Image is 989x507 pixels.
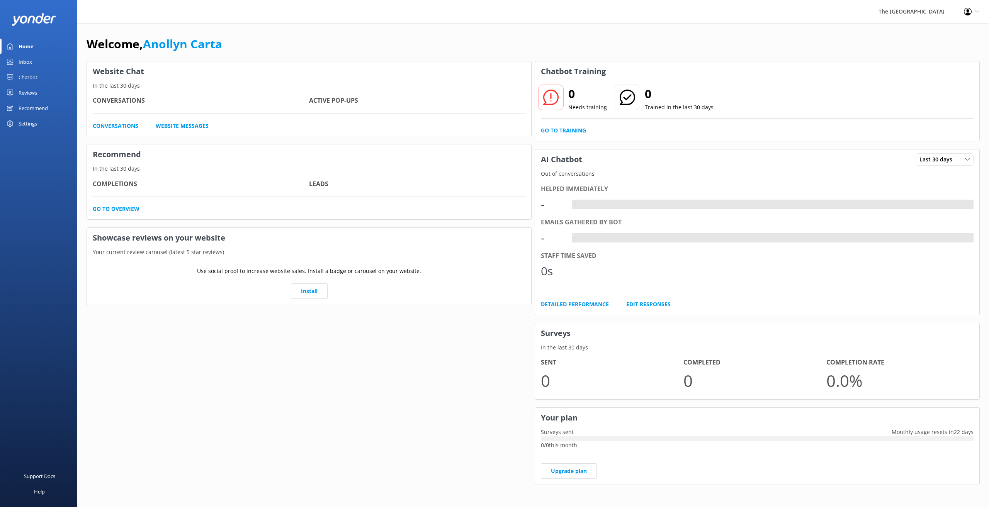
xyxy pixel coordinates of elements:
div: Inbox [19,54,32,70]
h3: Website Chat [87,61,531,81]
a: Edit Responses [626,300,671,309]
h4: Sent [541,358,683,368]
div: Reviews [19,85,37,100]
p: In the last 30 days [87,81,531,90]
div: Helped immediately [541,184,974,194]
h4: Completion Rate [826,358,969,368]
div: 0s [541,262,564,280]
h3: Surveys [535,323,979,343]
p: 0 / 0 this month [541,441,974,449]
p: In the last 30 days [535,343,979,352]
h4: Completed [683,358,826,368]
h3: Showcase reviews on your website [87,228,531,248]
h4: Conversations [93,96,309,106]
p: Surveys sent [535,428,579,436]
p: In the last 30 days [87,164,531,173]
p: Your current review carousel (latest 5 star reviews) [87,248,531,256]
div: - [572,200,578,210]
a: Detailed Performance [541,300,609,309]
h3: Chatbot Training [535,61,612,81]
h4: Leads [309,179,525,189]
h2: 0 [568,85,607,103]
a: Go to overview [93,205,139,213]
p: Monthly usage resets in 22 days [886,428,979,436]
a: Install [291,283,328,299]
h3: AI Chatbot [535,149,588,170]
h4: Completions [93,179,309,189]
span: Last 30 days [919,155,957,164]
p: Out of conversations [535,170,979,178]
h3: Recommend [87,144,531,164]
p: 0.0 % [826,368,969,393]
a: Website Messages [156,122,209,130]
div: - [541,229,564,247]
p: Use social proof to increase website sales. Install a badge or carousel on your website. [197,267,421,275]
h2: 0 [645,85,714,103]
div: Recommend [19,100,48,116]
div: - [572,233,578,243]
a: Upgrade plan [541,463,597,479]
div: Help [34,484,45,499]
h3: Your plan [535,408,979,428]
img: yonder-white-logo.png [12,13,56,26]
a: Conversations [93,122,138,130]
p: Trained in the last 30 days [645,103,714,112]
div: - [541,195,564,214]
p: 0 [683,368,826,393]
div: Staff time saved [541,251,974,261]
a: Anollyn Carta [143,36,222,52]
h1: Welcome, [87,35,222,53]
p: Needs training [568,103,607,112]
div: Settings [19,116,37,131]
div: Chatbot [19,70,37,85]
div: Support Docs [24,468,55,484]
p: 0 [541,368,683,393]
h4: Active Pop-ups [309,96,525,106]
div: Home [19,39,34,54]
div: Emails gathered by bot [541,217,974,227]
a: Go to Training [541,126,586,135]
